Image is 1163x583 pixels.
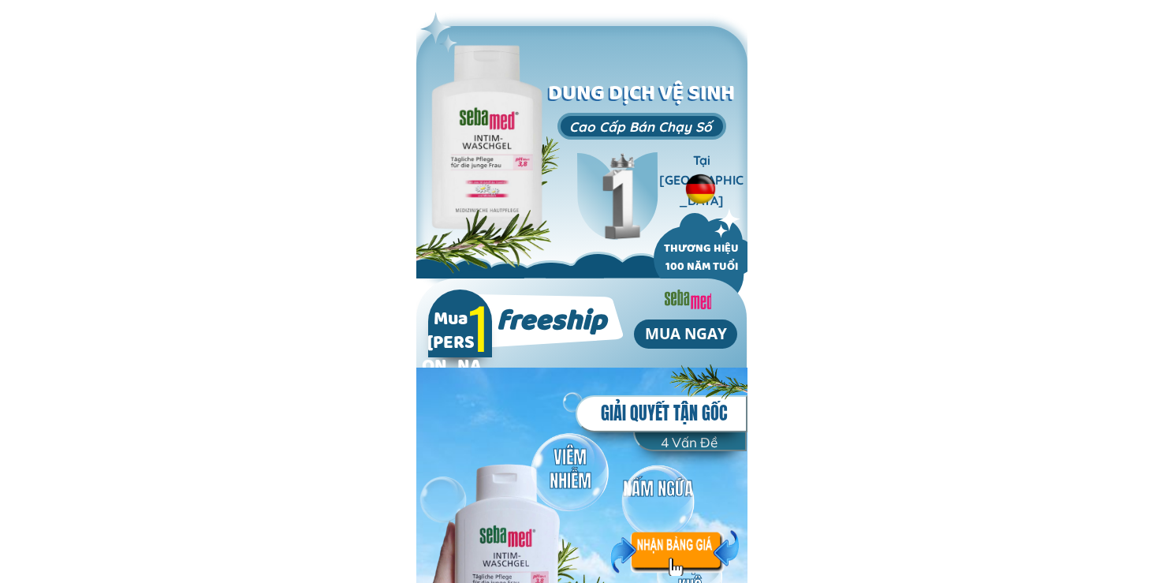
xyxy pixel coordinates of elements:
h3: Cao Cấp Bán Chạy Số [557,116,725,137]
p: MUA NGAY [634,320,737,349]
h2: freeship [465,301,637,347]
h1: DUNG DỊCH VỆ SINH [546,79,738,113]
h2: 1 [460,290,498,363]
h3: Tại [GEOGRAPHIC_DATA] [659,151,744,211]
h5: 4 Vấn Đề [643,432,735,453]
h5: GIẢI QUYẾT TẬN GỐC [587,399,741,428]
h2: Mua [PERSON_NAME] [422,310,481,405]
h2: THƯƠNG HIỆU 100 NĂM TUỔI [656,241,747,278]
